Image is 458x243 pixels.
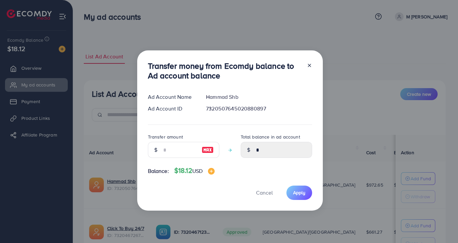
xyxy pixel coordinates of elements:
[201,93,317,101] div: Hammad Shb
[148,61,301,80] h3: Transfer money from Ecomdy balance to Ad account balance
[192,167,203,175] span: USD
[241,134,300,140] label: Total balance in ad account
[143,105,201,112] div: Ad Account ID
[202,146,214,154] img: image
[148,134,183,140] label: Transfer amount
[256,189,273,196] span: Cancel
[148,167,169,175] span: Balance:
[286,186,312,200] button: Apply
[143,93,201,101] div: Ad Account Name
[208,168,215,175] img: image
[174,167,215,175] h4: $18.12
[293,189,305,196] span: Apply
[201,105,317,112] div: 7320507645020880897
[248,186,281,200] button: Cancel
